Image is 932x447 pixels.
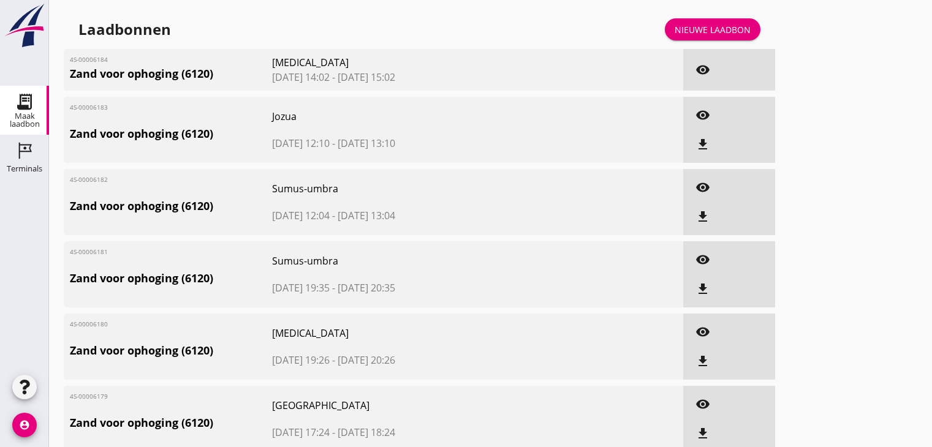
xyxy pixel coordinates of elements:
[665,18,760,40] a: Nieuwe laadbon
[272,55,525,70] span: [MEDICAL_DATA]
[272,425,525,440] span: [DATE] 17:24 - [DATE] 18:24
[70,103,113,112] span: 4S-00006183
[272,280,525,295] span: [DATE] 19:35 - [DATE] 20:35
[12,413,37,437] i: account_circle
[78,20,171,39] div: Laadbonnen
[70,320,113,329] span: 4S-00006180
[70,270,272,287] span: Zand voor ophoging (6120)
[272,254,525,268] span: Sumus-umbra
[2,3,47,48] img: logo-small.a267ee39.svg
[695,209,710,224] i: file_download
[695,180,710,195] i: visibility
[695,62,710,77] i: visibility
[695,397,710,411] i: visibility
[272,70,525,85] span: [DATE] 14:02 - [DATE] 15:02
[70,415,272,431] span: Zand voor ophoging (6120)
[70,198,272,214] span: Zand voor ophoging (6120)
[70,342,272,359] span: Zand voor ophoging (6120)
[70,392,113,401] span: 4S-00006179
[695,282,710,296] i: file_download
[70,66,272,82] span: Zand voor ophoging (6120)
[70,126,272,142] span: Zand voor ophoging (6120)
[272,326,525,340] span: [MEDICAL_DATA]
[70,175,113,184] span: 4S-00006182
[695,252,710,267] i: visibility
[7,165,42,173] div: Terminals
[272,136,525,151] span: [DATE] 12:10 - [DATE] 13:10
[70,55,113,64] span: 4S-00006184
[272,398,525,413] span: [GEOGRAPHIC_DATA]
[272,109,525,124] span: Jozua
[695,426,710,441] i: file_download
[675,23,751,36] div: Nieuwe laadbon
[695,325,710,339] i: visibility
[272,353,525,367] span: [DATE] 19:26 - [DATE] 20:26
[272,208,525,223] span: [DATE] 12:04 - [DATE] 13:04
[695,108,710,122] i: visibility
[695,354,710,369] i: file_download
[70,247,113,257] span: 4S-00006181
[272,181,525,196] span: Sumus-umbra
[695,137,710,152] i: file_download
